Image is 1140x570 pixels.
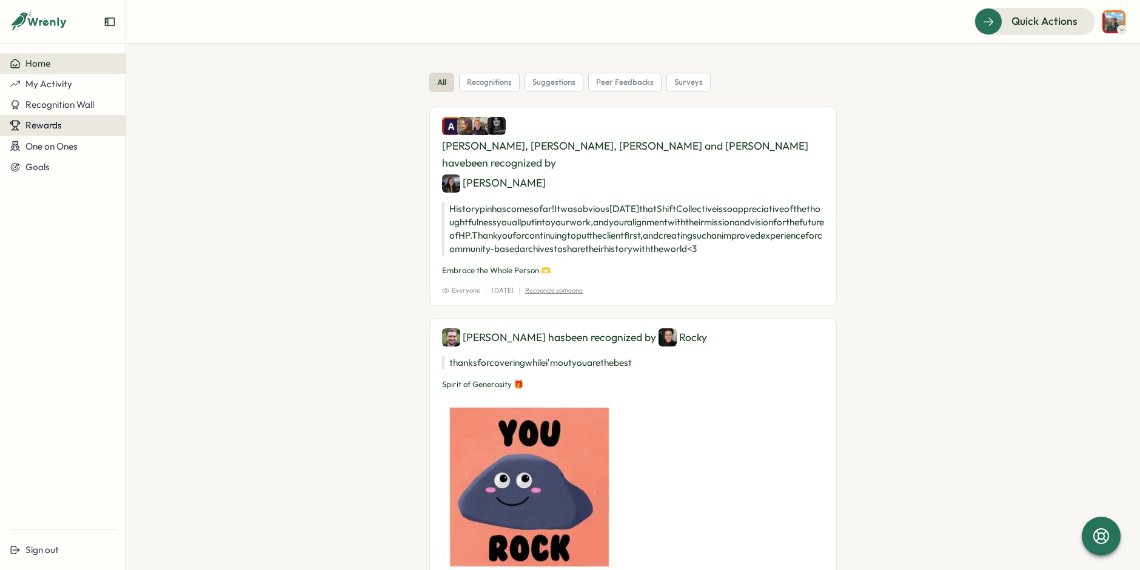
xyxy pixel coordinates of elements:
p: Historypin has come so far! It was obvious [DATE] that Shift Collective is so appreciative of the... [442,202,824,256]
img: Emily Jablonski [1102,10,1125,33]
button: Expand sidebar [104,16,116,28]
button: Quick Actions [974,8,1095,35]
p: Recognize someone [525,285,583,296]
img: Ashley Jessen [442,174,460,193]
span: Home [25,58,50,69]
span: Sign out [25,544,59,555]
span: Quick Actions [1011,13,1078,29]
img: Rocky Fine [659,328,677,346]
p: Embrace the Whole Person 🫶 [442,265,824,276]
p: | [518,285,520,296]
span: suggestions [532,77,575,88]
p: thanks for covering while i'm out you are the best [442,356,824,370]
span: Recognition Wall [25,99,94,110]
span: My Activity [25,78,72,90]
span: One on Ones [25,141,78,152]
img: Nick Burgan [442,328,460,346]
img: Ross Chapman (he/him) [457,117,475,135]
p: Spirit of Generosity 🎁 [442,379,824,390]
img: Vic de Aranzeta [488,117,506,135]
span: surveys [674,77,703,88]
p: [DATE] [492,285,514,296]
span: Goals [25,161,50,173]
span: Rewards [25,119,62,131]
div: Rocky [659,328,707,346]
span: all [437,77,446,88]
span: recognitions [467,77,512,88]
span: Everyone [442,285,480,296]
span: peer feedbacks [596,77,654,88]
img: Adrien Young [442,117,460,135]
div: [PERSON_NAME] has been recognized by [442,328,824,346]
img: Mark Buckner [472,117,491,135]
div: [PERSON_NAME], [PERSON_NAME], [PERSON_NAME] and [PERSON_NAME] have been recognized by [442,117,824,193]
p: | [485,285,487,296]
div: [PERSON_NAME] [442,174,546,193]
